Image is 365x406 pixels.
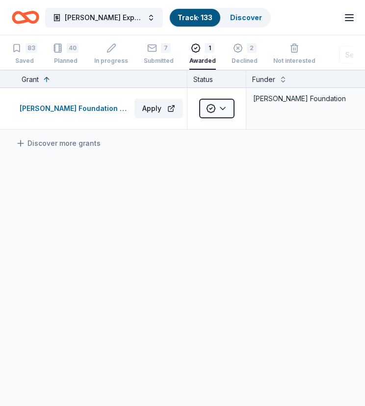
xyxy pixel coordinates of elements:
[189,57,216,65] div: Awarded
[45,8,163,27] button: [PERSON_NAME] Expansion 2025
[178,13,212,22] a: Track· 133
[247,43,257,53] div: 2
[144,39,174,70] button: 7Submitted
[187,70,246,87] div: Status
[94,57,128,65] div: In progress
[189,39,216,70] button: 1Awarded
[16,137,101,149] a: Discover more grants
[232,39,258,70] button: 2Declined
[144,57,174,65] div: Submitted
[94,39,128,70] button: In progress
[232,57,258,65] div: Declined
[161,43,171,53] div: 7
[230,13,262,22] a: Discover
[53,39,78,70] button: 40Planned
[134,99,183,118] button: Apply
[205,43,214,53] div: 1
[252,74,275,85] div: Funder
[22,74,39,85] div: Grant
[26,43,37,53] div: 83
[12,39,37,70] button: 83Saved
[273,57,315,65] div: Not interested
[67,43,78,53] div: 40
[169,8,271,27] button: Track· 133Discover
[53,57,78,65] div: Planned
[12,57,37,65] div: Saved
[12,6,39,29] a: Home
[273,39,315,70] button: Not interested
[65,12,143,24] span: [PERSON_NAME] Expansion 2025
[20,103,130,114] button: [PERSON_NAME] Foundation Grants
